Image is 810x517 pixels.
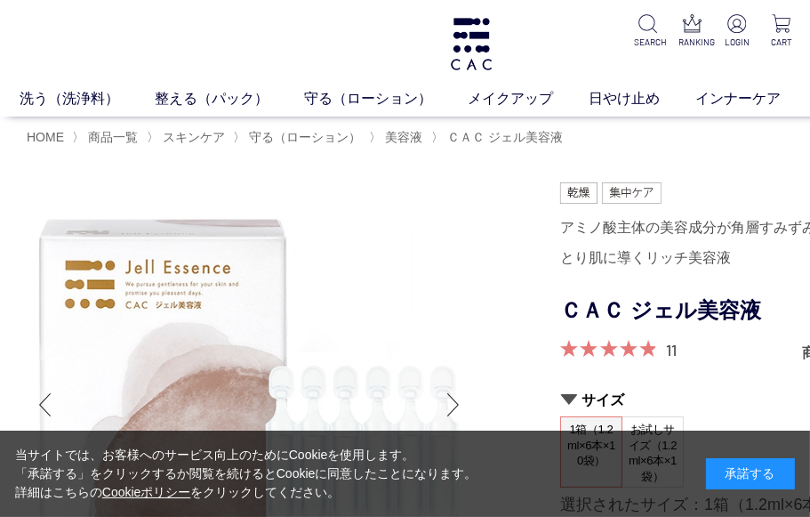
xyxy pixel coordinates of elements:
a: RANKING [678,14,707,49]
div: 当サイトでは、お客様へのサービス向上のためにCookieを使用します。 「承諾する」をクリックするか閲覧を続けるとCookieに同意したことになります。 詳細はこちらの をクリックしてください。 [15,446,477,502]
img: logo [448,18,494,70]
li: 〉 [431,129,567,146]
p: CART [767,36,796,49]
li: 〉 [233,129,365,146]
a: LOGIN [723,14,751,49]
a: メイクアップ [468,88,589,109]
li: 〉 [72,129,142,146]
a: 11 [666,340,677,359]
span: 守る（ローション） [249,130,361,144]
li: 〉 [147,129,229,146]
a: 商品一覧 [84,130,138,144]
p: LOGIN [723,36,751,49]
img: 集中ケア [602,182,662,204]
span: 1箱（1.2ml×6本×10袋） [561,417,622,473]
a: スキンケア [159,130,225,144]
div: Previous slide [27,369,62,440]
div: 承諾する [706,458,795,489]
a: CART [767,14,796,49]
span: 美容液 [385,130,422,144]
span: お試しサイズ（1.2ml×6本×1袋） [622,417,683,489]
a: 整える（パック） [155,88,304,109]
p: SEARCH [634,36,662,49]
a: SEARCH [634,14,662,49]
div: Next slide [436,369,471,440]
a: HOME [27,130,64,144]
a: 守る（ローション） [304,88,468,109]
li: 〉 [369,129,427,146]
a: 日やけ止め [589,88,695,109]
a: 美容液 [381,130,422,144]
span: 商品一覧 [88,130,138,144]
img: 乾燥 [560,182,597,204]
span: スキンケア [163,130,225,144]
a: 洗う（洗浄料） [20,88,155,109]
a: ＣＡＣ ジェル美容液 [444,130,563,144]
span: ＣＡＣ ジェル美容液 [447,130,563,144]
p: RANKING [678,36,707,49]
a: Cookieポリシー [102,485,191,499]
a: 守る（ローション） [245,130,361,144]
